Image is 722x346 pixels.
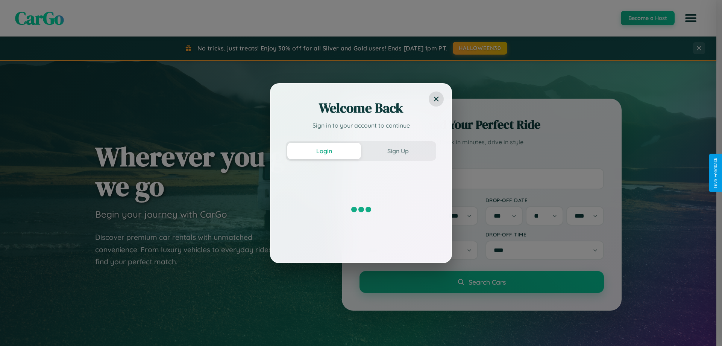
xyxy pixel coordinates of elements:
p: Sign in to your account to continue [286,121,436,130]
h2: Welcome Back [286,99,436,117]
div: Give Feedback [713,158,718,188]
button: Login [287,143,361,159]
button: Sign Up [361,143,435,159]
iframe: Intercom live chat [8,320,26,338]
